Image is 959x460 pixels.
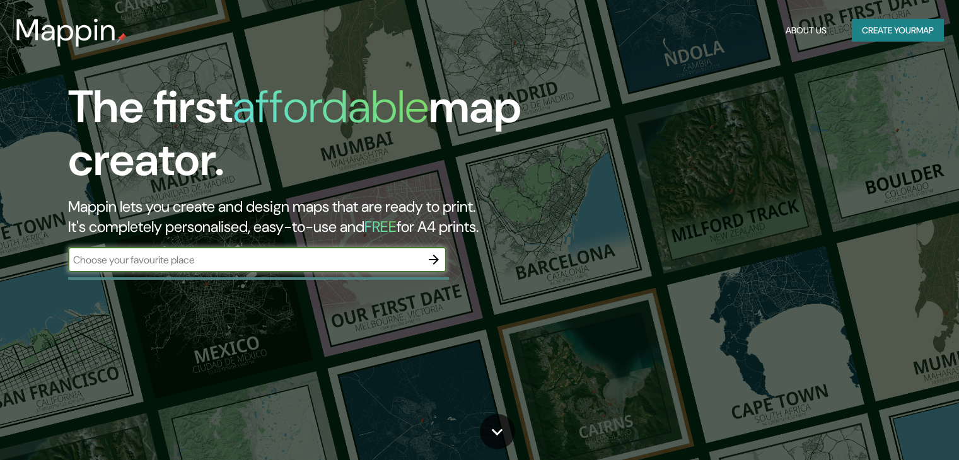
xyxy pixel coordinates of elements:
button: About Us [781,19,832,42]
h3: Mappin [15,13,117,48]
h1: The first map creator. [68,81,548,197]
button: Create yourmap [852,19,944,42]
img: mappin-pin [117,33,127,43]
h5: FREE [364,217,397,236]
input: Choose your favourite place [68,253,421,267]
iframe: Help widget launcher [847,411,945,446]
h2: Mappin lets you create and design maps that are ready to print. It's completely personalised, eas... [68,197,548,237]
h1: affordable [233,78,429,136]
